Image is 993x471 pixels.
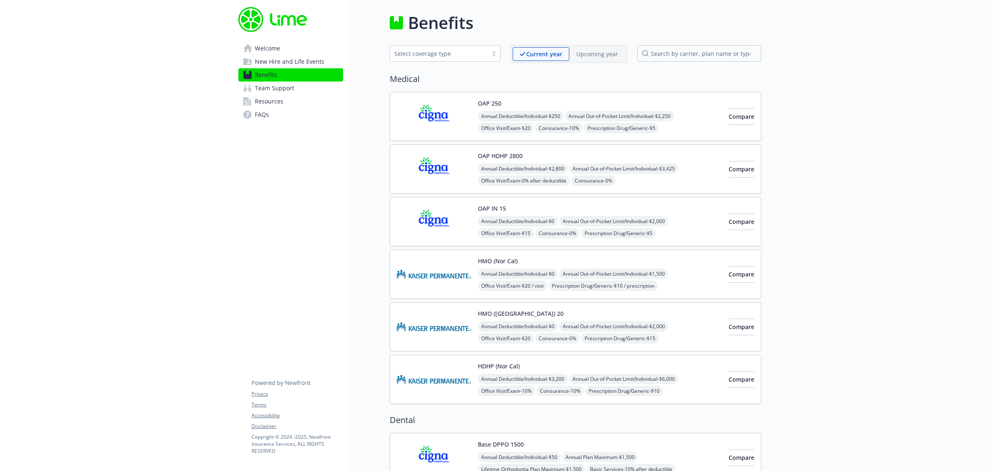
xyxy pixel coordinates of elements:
span: Office Visit/Exam - $20 / visit [478,281,547,291]
span: Compare [729,218,754,226]
img: CIGNA carrier logo [397,151,471,187]
span: Prescription Drug/Generic - $15 [581,333,659,344]
span: Compare [729,165,754,173]
span: Coinsurance - 10% [537,386,584,396]
span: Annual Out-of-Pocket Limit/Individual - $1,500 [559,269,668,279]
span: Coinsurance - 0% [535,228,580,238]
h2: Dental [390,414,761,426]
button: HMO ([GEOGRAPHIC_DATA]) 20 [478,309,564,318]
span: Annual Deductible/Individual - $50 [478,452,561,462]
button: OAP HDHP 2800 [478,151,523,160]
span: Compare [729,454,754,461]
span: Coinsurance - 0% [571,175,616,186]
span: Team Support [255,82,294,95]
a: Accessibility [252,412,343,419]
a: FAQs [238,108,343,121]
span: Annual Deductible/Individual - $250 [478,111,564,121]
span: Annual Out-of-Pocket Limit/Individual - $2,000 [559,216,668,226]
img: Kaiser Permanente Insurance Company carrier logo [397,309,471,344]
span: Compare [729,113,754,120]
a: Terms [252,401,343,409]
span: Annual Deductible/Individual - $3,200 [478,374,568,384]
a: Resources [238,95,343,108]
img: CIGNA carrier logo [397,204,471,239]
span: Annual Out-of-Pocket Limit/Individual - $2,000 [559,321,668,332]
span: Annual Deductible/Individual - $0 [478,269,558,279]
input: search by carrier, plan name or type [637,45,761,62]
span: Coinsurance - 10% [535,123,583,133]
span: Annual Out-of-Pocket Limit/Individual - $6,000 [569,374,678,384]
span: Annual Deductible/Individual - $2,800 [478,163,568,174]
img: Kaiser Permanente Insurance Company carrier logo [397,362,471,397]
span: New Hire and Life Events [255,55,324,68]
img: Kaiser Permanente Insurance Company carrier logo [397,257,471,292]
span: Resources [255,95,283,108]
span: Annual Out-of-Pocket Limit/Individual - $2,250 [565,111,674,121]
h1: Benefits [408,10,473,35]
button: OAP IN 15 [478,204,506,213]
button: Compare [729,266,754,283]
span: Benefits [255,68,277,82]
p: Current year [526,50,562,58]
button: Compare [729,319,754,335]
img: CIGNA carrier logo [397,99,471,134]
button: Compare [729,161,754,178]
button: Compare [729,371,754,388]
a: Benefits [238,68,343,82]
button: Base DPPO 1500 [478,440,524,449]
button: Compare [729,449,754,466]
span: Annual Out-of-Pocket Limit/Individual - $3,425 [569,163,678,174]
span: Annual Deductible/Individual - $0 [478,321,558,332]
a: Disclaimer [252,423,343,430]
span: Office Visit/Exam - $20 [478,123,534,133]
span: Office Visit/Exam - $20 [478,333,534,344]
span: Office Visit/Exam - 0% after deductible [478,175,570,186]
p: Copyright © 2024 - 2025 , Newfront Insurance Services, ALL RIGHTS RESERVED [252,433,343,454]
span: Prescription Drug/Generic - $10 / prescription [549,281,658,291]
span: Compare [729,270,754,278]
span: Prescription Drug/Generic - $5 [584,123,659,133]
h2: Medical [390,73,761,85]
span: Coinsurance - 0% [535,333,580,344]
button: OAP 250 [478,99,501,108]
span: Welcome [255,42,280,55]
button: Compare [729,108,754,125]
span: Compare [729,375,754,383]
p: Upcoming year [576,50,618,58]
span: Compare [729,323,754,331]
button: Compare [729,214,754,230]
span: Annual Deductible/Individual - $0 [478,216,558,226]
span: Annual Plan Maximum - $1,500 [562,452,638,462]
span: Office Visit/Exam - $15 [478,228,534,238]
span: FAQs [255,108,269,121]
a: Team Support [238,82,343,95]
span: Office Visit/Exam - 10% [478,386,535,396]
a: Welcome [238,42,343,55]
span: Prescription Drug/Generic - $10 [585,386,663,396]
a: New Hire and Life Events [238,55,343,68]
button: HDHP (Nor Cal) [478,362,520,370]
div: Select coverage type [394,49,484,58]
button: HMO (Nor Cal) [478,257,518,265]
span: Prescription Drug/Generic - $5 [581,228,656,238]
a: Privacy [252,390,343,398]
